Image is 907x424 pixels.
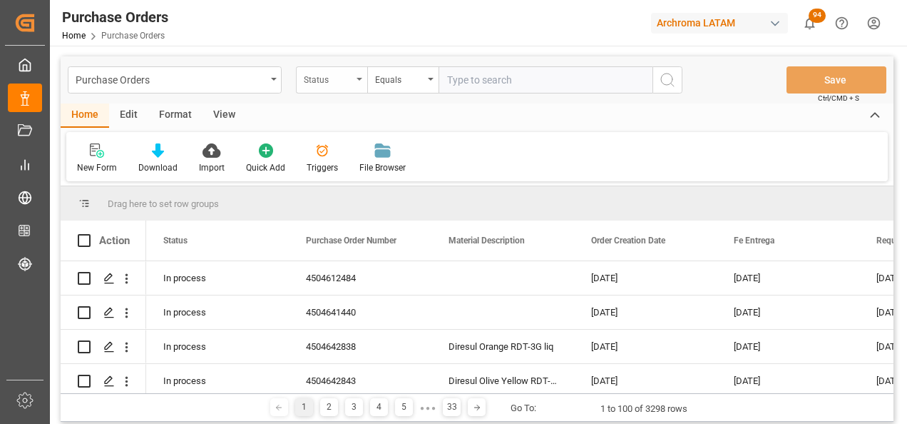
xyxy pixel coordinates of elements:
[794,7,826,39] button: show 94 new notifications
[62,31,86,41] a: Home
[304,70,352,86] div: Status
[289,261,431,295] div: 4504612484
[61,104,109,128] div: Home
[138,161,178,174] div: Download
[574,364,717,398] div: [DATE]
[574,261,717,295] div: [DATE]
[289,364,431,398] div: 4504642843
[826,7,858,39] button: Help Center
[99,234,130,247] div: Action
[61,296,146,330] div: Press SPACE to select this row.
[786,66,886,94] button: Save
[146,261,289,295] div: In process
[651,13,788,34] div: Archroma LATAM
[203,104,246,128] div: View
[109,104,148,128] div: Edit
[295,398,313,416] div: 1
[652,66,682,94] button: search button
[420,403,436,413] div: ● ● ●
[600,402,687,416] div: 1 to 100 of 3298 rows
[395,398,413,416] div: 5
[449,236,525,246] span: Material Description
[76,70,266,88] div: Purchase Orders
[306,236,396,246] span: Purchase Order Number
[61,364,146,398] div: Press SPACE to select this row.
[61,330,146,364] div: Press SPACE to select this row.
[574,330,717,363] div: [DATE]
[108,198,219,209] span: Drag here to set row groups
[307,161,338,174] div: Triggers
[439,66,652,94] input: Type to search
[146,364,289,398] div: In process
[289,330,431,363] div: 4504642838
[61,261,146,296] div: Press SPACE to select this row.
[431,330,574,363] div: Diresul Orange RDT-3G liq
[146,296,289,329] div: In process
[345,398,363,416] div: 3
[320,398,338,416] div: 2
[375,70,424,86] div: Equals
[289,296,431,329] div: 4504641440
[717,364,859,398] div: [DATE]
[511,401,536,415] div: Go To:
[734,236,774,246] span: Fe Entrega
[146,330,289,363] div: In process
[591,236,665,246] span: Order Creation Date
[818,93,859,104] span: Ctrl/CMD + S
[296,66,367,94] button: open menu
[717,296,859,329] div: [DATE]
[68,66,282,94] button: open menu
[199,161,225,174] div: Import
[651,9,794,36] button: Archroma LATAM
[443,398,461,416] div: 33
[246,161,285,174] div: Quick Add
[574,296,717,329] div: [DATE]
[809,9,826,23] span: 94
[370,398,388,416] div: 4
[717,330,859,363] div: [DATE]
[717,261,859,295] div: [DATE]
[62,6,168,28] div: Purchase Orders
[77,161,117,174] div: New Form
[163,236,188,246] span: Status
[148,104,203,128] div: Format
[431,364,574,398] div: Diresul Olive Yellow RDT-Y liq 1100
[367,66,439,94] button: open menu
[359,161,406,174] div: File Browser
